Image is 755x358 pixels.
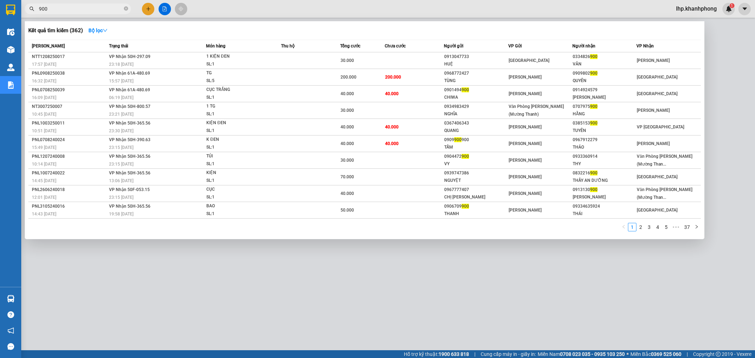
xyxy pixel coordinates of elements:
[444,203,508,210] div: 0906709
[7,327,14,334] span: notification
[573,77,636,85] div: QUYÊN
[509,91,542,96] span: [PERSON_NAME]
[109,71,150,76] span: VP Nhận 61A-480.69
[637,75,677,80] span: [GEOGRAPHIC_DATA]
[206,94,259,102] div: SL: 1
[32,79,56,83] span: 16:32 [DATE]
[637,125,684,129] span: VP [GEOGRAPHIC_DATA]
[341,141,354,146] span: 40.000
[444,177,508,184] div: NGUYỆT
[109,212,133,216] span: 19:58 [DATE]
[509,141,542,146] span: [PERSON_NAME]
[341,91,354,96] span: 40.000
[7,46,15,53] img: warehouse-icon
[692,223,701,231] li: Next Page
[206,119,259,127] div: KIỆN ĐEN
[444,103,508,110] div: 0934983429
[29,6,34,11] span: search
[32,120,107,127] div: PNL1003250011
[109,187,150,192] span: VP Nhận 50F-053.15
[692,223,701,231] button: right
[573,110,636,118] div: HẰNG
[622,225,626,229] span: left
[28,27,83,34] h3: Kết quả tìm kiếm ( 362 )
[109,87,150,92] span: VP Nhận 61A-480.69
[509,75,542,80] span: [PERSON_NAME]
[7,81,15,89] img: solution-icon
[573,144,636,151] div: THẢO
[206,177,259,185] div: SL: 1
[645,223,653,231] a: 3
[619,223,628,231] button: left
[572,44,595,48] span: Người nhận
[444,70,508,77] div: 0968772427
[444,94,508,101] div: CHIWA
[109,154,150,159] span: VP Nhận 50H-365.56
[206,127,259,135] div: SL: 1
[109,137,150,142] span: VP Nhận 50H-390.63
[32,203,107,210] div: PNL3105240016
[462,154,469,159] span: 900
[636,223,645,231] li: 2
[206,186,259,194] div: CỤC
[590,71,597,76] span: 900
[109,54,150,59] span: VP Nhận 50H-297.09
[206,152,259,160] div: TÚI
[573,177,636,184] div: THẦY AN DƯỠNG
[109,44,128,48] span: Trạng thái
[682,223,692,231] li: 37
[385,91,399,96] span: 40.000
[573,169,636,177] div: 0832216
[444,127,508,134] div: QUANG
[341,158,354,163] span: 30.000
[509,191,542,196] span: [PERSON_NAME]
[32,44,65,48] span: [PERSON_NAME]
[509,208,542,213] span: [PERSON_NAME]
[444,186,508,194] div: 0967777407
[32,195,56,200] span: 12:01 [DATE]
[628,223,636,231] li: 1
[509,158,542,163] span: [PERSON_NAME]
[341,208,354,213] span: 50.000
[109,128,133,133] span: 23:30 [DATE]
[32,112,56,117] span: 10:45 [DATE]
[341,191,354,196] span: 40.000
[206,53,259,60] div: 1 KIỆN ĐEN
[385,75,401,80] span: 200.000
[590,187,597,192] span: 900
[206,69,259,77] div: TG
[637,141,670,146] span: [PERSON_NAME]
[109,195,133,200] span: 23:15 [DATE]
[7,295,15,302] img: warehouse-icon
[32,186,107,194] div: PNL2606240018
[206,86,259,94] div: CỤC TRẮNG
[7,64,15,71] img: warehouse-icon
[341,58,354,63] span: 30.000
[654,223,662,231] a: 4
[109,145,133,150] span: 23:15 [DATE]
[462,204,469,209] span: 900
[444,169,508,177] div: 0939747386
[206,44,225,48] span: Món hàng
[670,223,682,231] li: Next 5 Pages
[573,70,636,77] div: 0909802
[206,202,259,210] div: BAO
[573,53,636,60] div: 0334826
[573,86,636,94] div: 0914924579
[573,127,636,134] div: TUYÊN
[444,60,508,68] div: HUỆ
[573,103,636,110] div: 0707975
[341,174,354,179] span: 70.000
[385,141,399,146] span: 40.000
[573,210,636,218] div: THÁI
[508,44,522,48] span: VP Gửi
[124,6,128,12] span: close-circle
[573,94,636,101] div: [PERSON_NAME]
[444,136,508,144] div: 0909 900
[573,120,636,127] div: 0385153
[109,121,150,126] span: VP Nhận 50H-365.56
[32,103,107,110] div: NT3007250007
[103,28,108,33] span: down
[444,86,508,94] div: 0901494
